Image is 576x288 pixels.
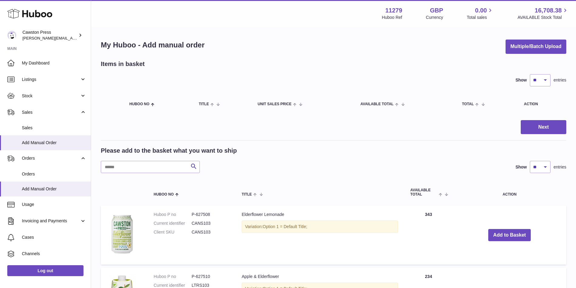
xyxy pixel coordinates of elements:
[22,77,80,82] span: Listings
[22,93,80,99] span: Stock
[22,234,86,240] span: Cases
[430,6,443,15] strong: GBP
[263,224,307,229] span: Option 1 = Default Title;
[101,60,145,68] h2: Items in basket
[22,186,86,192] span: Add Manual Order
[360,102,394,106] span: AVAILABLE Total
[22,140,86,146] span: Add Manual Order
[154,220,192,226] dt: Current identifier
[236,206,404,265] td: Elderflower Lemonade
[22,251,86,257] span: Channels
[101,40,205,50] h1: My Huboo - Add manual order
[521,120,566,134] button: Next
[382,15,402,20] div: Huboo Ref
[242,193,252,196] span: Title
[192,212,230,217] dd: P-627508
[426,15,443,20] div: Currency
[107,212,137,257] img: Elderflower Lemonade
[506,40,566,54] button: Multiple/Batch Upload
[385,6,402,15] strong: 11279
[22,218,80,224] span: Invoicing and Payments
[192,274,230,279] dd: P-627510
[554,164,566,170] span: entries
[22,202,86,207] span: Usage
[488,229,531,241] button: Add to Basket
[154,212,192,217] dt: Huboo P no
[517,6,569,20] a: 16,708.38 AVAILABLE Stock Total
[22,155,80,161] span: Orders
[129,102,149,106] span: Huboo no
[154,229,192,235] dt: Client SKU
[404,206,453,265] td: 343
[524,102,560,106] div: Action
[22,29,77,41] div: Cawston Press
[154,274,192,279] dt: Huboo P no
[410,188,437,196] span: AVAILABLE Total
[554,77,566,83] span: entries
[467,15,494,20] span: Total sales
[192,220,230,226] dd: CANS103
[462,102,474,106] span: Total
[242,220,398,233] div: Variation:
[192,229,230,235] dd: CANS103
[475,6,487,15] span: 0.00
[22,36,154,40] span: [PERSON_NAME][EMAIL_ADDRESS][PERSON_NAME][DOMAIN_NAME]
[535,6,562,15] span: 16,708.38
[7,265,84,276] a: Log out
[516,77,527,83] label: Show
[22,109,80,115] span: Sales
[22,60,86,66] span: My Dashboard
[22,171,86,177] span: Orders
[101,147,237,155] h2: Please add to the basket what you want to ship
[467,6,494,20] a: 0.00 Total sales
[516,164,527,170] label: Show
[258,102,291,106] span: Unit Sales Price
[7,31,16,40] img: thomas.carson@cawstonpress.com
[453,182,566,202] th: Action
[199,102,209,106] span: Title
[154,193,174,196] span: Huboo no
[517,15,569,20] span: AVAILABLE Stock Total
[22,125,86,131] span: Sales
